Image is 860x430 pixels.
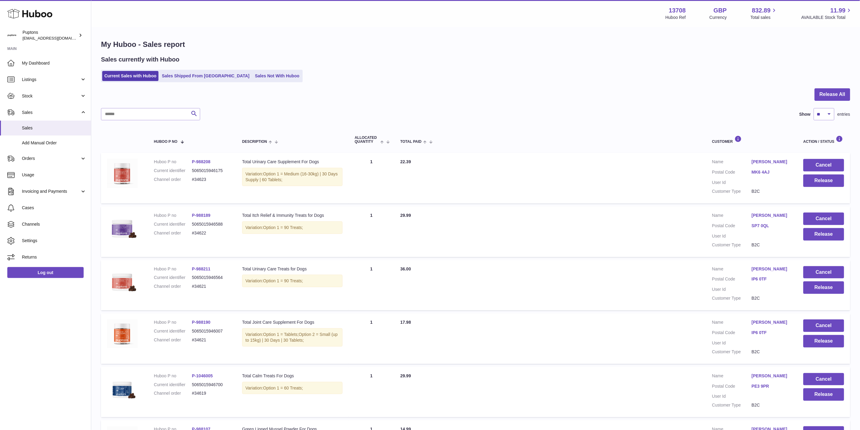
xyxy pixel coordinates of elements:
span: [EMAIL_ADDRESS][DOMAIN_NAME] [23,36,89,41]
a: Current Sales with Huboo [102,71,158,81]
a: [PERSON_NAME] [752,319,791,325]
span: 832.89 [752,6,771,15]
span: Sales [22,110,80,115]
dt: Channel order [154,284,192,289]
span: Listings [22,77,80,83]
dt: User Id [712,233,752,239]
a: [PERSON_NAME] [752,213,791,218]
span: Sales [22,125,86,131]
span: Option 1 = 60 Treats; [263,386,303,390]
button: Release [803,228,844,241]
dt: Name [712,159,752,166]
a: 832.89 Total sales [750,6,778,20]
button: Cancel [803,159,844,171]
dt: User Id [712,340,752,346]
a: PE3 9PR [752,383,791,389]
span: Option 1 = 90 Treats; [263,225,303,230]
button: Release All [815,88,850,101]
dd: B2C [752,295,791,301]
dd: #34623 [192,177,230,182]
dt: User Id [712,393,752,399]
span: Option 2 = Small (up to 15kg) | 30 Days | 30 Tablets; [245,332,338,343]
a: P-988189 [192,213,211,218]
dd: B2C [752,189,791,194]
img: TotalItchRelief_ImmunityMain.jpg [107,213,138,243]
label: Show [799,111,811,117]
h2: Sales currently with Huboo [101,55,179,64]
div: Customer [712,136,791,144]
img: Total_Calm_TreatsMain.jpg [107,373,138,404]
a: P-988190 [192,320,211,325]
div: Total Urinary Care Treats for Dogs [242,266,343,272]
span: entries [837,111,850,117]
span: Stock [22,93,80,99]
a: MK6 4AJ [752,169,791,175]
span: ALLOCATED Quantity [355,136,379,144]
a: 11.99 AVAILABLE Stock Total [801,6,853,20]
img: TotalJointCareTablets120.jpg [107,319,138,348]
dt: Customer Type [712,295,752,301]
a: [PERSON_NAME] [752,266,791,272]
dt: Name [712,319,752,327]
span: Total paid [400,140,422,144]
span: Description [242,140,267,144]
td: 1 [349,206,394,257]
img: TotalUrinaryCareMain.jpg [107,266,138,297]
dt: Channel order [154,390,192,396]
span: Option 1 = 90 Treats; [263,278,303,283]
dt: Name [712,373,752,380]
span: Add Manual Order [22,140,86,146]
div: Puptons [23,30,77,41]
dd: B2C [752,402,791,408]
button: Cancel [803,266,844,279]
td: 1 [349,153,394,203]
div: Total Joint Care Supplement For Dogs [242,319,343,325]
dt: User Id [712,180,752,185]
dt: Channel order [154,337,192,343]
span: Channels [22,221,86,227]
dt: Postal Code [712,223,752,230]
strong: GBP [714,6,727,15]
span: Option 1 = Tablets; [263,332,299,337]
span: 29.99 [400,373,411,378]
a: [PERSON_NAME] [752,373,791,379]
img: TotalUrinaryCareTablets120.jpg [107,159,138,188]
td: 1 [349,313,394,364]
td: 1 [349,367,394,418]
dt: Customer Type [712,242,752,248]
dt: Customer Type [712,402,752,408]
button: Release [803,174,844,187]
dt: Huboo P no [154,159,192,165]
span: 29.99 [400,213,411,218]
span: My Dashboard [22,60,86,66]
div: Variation: [242,168,343,186]
dt: Postal Code [712,276,752,284]
span: Huboo P no [154,140,177,144]
button: Release [803,335,844,347]
div: Total Urinary Care Supplement For Dogs [242,159,343,165]
span: Total sales [750,15,778,20]
dt: Postal Code [712,383,752,391]
button: Cancel [803,373,844,386]
dt: Huboo P no [154,319,192,325]
td: 1 [349,260,394,311]
div: Action / Status [803,136,844,144]
h1: My Huboo - Sales report [101,40,850,49]
a: Sales Shipped From [GEOGRAPHIC_DATA] [160,71,252,81]
span: Settings [22,238,86,244]
dt: Channel order [154,177,192,182]
dd: 5065015946700 [192,382,230,388]
span: Option 1 = Medium (16-30kg) | 30 Days Supply | 60 Tablets; [245,171,338,182]
a: P-1046005 [192,373,213,378]
dt: Huboo P no [154,213,192,218]
dt: Customer Type [712,349,752,355]
div: Variation: [242,275,343,287]
a: P-988211 [192,266,211,271]
div: Variation: [242,328,343,347]
span: 17.98 [400,320,411,325]
dt: Huboo P no [154,266,192,272]
dd: B2C [752,242,791,248]
dt: Channel order [154,230,192,236]
dd: 5065015946588 [192,221,230,227]
dd: #34621 [192,284,230,289]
